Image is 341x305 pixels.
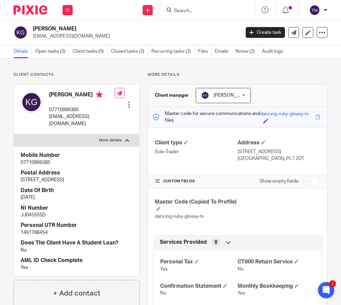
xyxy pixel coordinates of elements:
h4: [PERSON_NAME] [49,91,115,100]
span: Services Provided [160,239,207,246]
h4: CUSTOM FIELDS [155,179,238,184]
h3: Client manager [155,92,189,99]
p: 1461788454 [21,229,132,236]
h4: Monthly Bookkeeping [238,283,315,290]
h4: Postal Address [21,169,132,177]
p: More details [99,138,122,143]
span: dancing-ruby-glossy-tv [155,214,204,219]
h4: Master Code (Copied To Profile) [155,198,238,213]
a: Details [14,45,32,58]
p: Sole-Trader [155,148,238,155]
h4: AML ID Check Complete [21,257,132,264]
h4: Personal Tax [160,258,238,265]
img: svg%3E [21,91,42,113]
span: 8 [215,239,217,246]
p: No [21,247,132,254]
label: Show empty fields [260,178,298,185]
img: svg%3E [14,25,28,40]
a: Emails [215,45,232,58]
img: Pixie [14,5,47,15]
div: dancing-ruby-glossy-tv [260,111,309,118]
a: Open tasks (5) [35,45,69,58]
h4: Client type [155,139,238,146]
p: 07710999385 [49,107,115,113]
h2: [PERSON_NAME] [33,25,195,32]
a: Files [198,45,212,58]
h4: Date Of Birth [21,187,132,194]
div: 2 [329,280,336,287]
h4: CT600 Return Service [238,258,315,265]
i: Primary [96,91,103,98]
p: [EMAIL_ADDRESS][DOMAIN_NAME] [49,113,115,127]
p: [STREET_ADDRESS] [238,148,320,155]
h4: Mobile Number [21,152,132,159]
span: [PERSON_NAME] [214,93,251,98]
h4: Does The Client Have A Student Loan? [21,239,132,247]
h4: + Add contact [53,288,100,299]
p: 07710999385 [21,159,132,166]
input: Search [173,8,234,14]
img: svg%3E [309,5,320,16]
h4: Address [238,139,320,146]
p: [GEOGRAPHIC_DATA], PL7 2DT [238,155,320,162]
h4: Confirmation Statement [160,283,238,290]
p: Yes [21,264,132,271]
a: Notes (2) [236,45,259,58]
img: svg%3E [201,91,209,99]
p: [DATE] [21,194,132,201]
span: Yes [238,291,245,296]
p: Master code for secure communications and files [153,110,260,124]
a: Closed tasks (2) [111,45,148,58]
a: Recurring tasks (2) [151,45,195,58]
span: Yes [160,267,168,272]
span: No [238,267,244,272]
p: [EMAIL_ADDRESS][DOMAIN_NAME] [33,33,236,40]
a: Create task [246,27,285,38]
p: More details [148,72,327,77]
a: Audit logs [262,45,286,58]
p: Client contacts [14,72,140,77]
span: No [160,291,166,296]
p: JJ045555D [21,212,132,218]
a: Client tasks (0) [73,45,107,58]
h4: Personal UTR Number [21,222,132,229]
p: [STREET_ADDRESS] [21,177,132,183]
h4: NI Number [21,205,132,212]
